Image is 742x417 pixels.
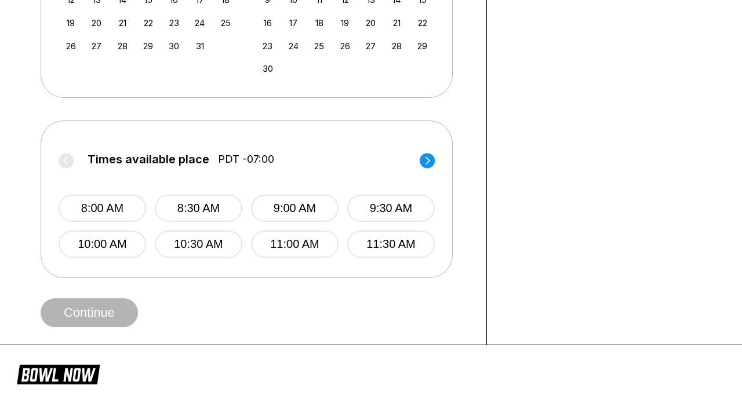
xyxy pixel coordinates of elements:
div: Choose Sunday, October 26th, 2025 [63,38,79,54]
button: 10:00 AM [59,231,146,258]
div: Choose Wednesday, October 29th, 2025 [140,38,156,54]
div: Choose Sunday, October 19th, 2025 [63,15,79,31]
div: Choose Sunday, November 16th, 2025 [260,15,275,31]
div: Choose Friday, November 21st, 2025 [389,15,405,31]
div: Choose Monday, November 24th, 2025 [286,38,301,54]
span: PDT -07:00 [218,153,274,166]
div: Choose Monday, November 17th, 2025 [286,15,301,31]
div: Choose Saturday, October 25th, 2025 [218,15,234,31]
div: Choose Friday, October 24th, 2025 [192,15,208,31]
div: Choose Saturday, November 29th, 2025 [414,38,430,54]
div: Choose Friday, November 28th, 2025 [389,38,405,54]
button: 9:30 AM [347,195,435,222]
div: Choose Tuesday, October 28th, 2025 [115,38,130,54]
button: 11:30 AM [347,231,435,258]
div: Choose Sunday, November 30th, 2025 [260,61,275,76]
div: Choose Tuesday, October 21st, 2025 [115,15,130,31]
div: Choose Saturday, November 22nd, 2025 [414,15,430,31]
div: Choose Monday, October 27th, 2025 [89,38,104,54]
button: 9:00 AM [251,195,339,222]
div: Choose Tuesday, November 25th, 2025 [311,38,327,54]
div: Choose Monday, October 20th, 2025 [89,15,104,31]
div: Choose Thursday, October 30th, 2025 [166,38,182,54]
div: Choose Thursday, November 27th, 2025 [363,38,379,54]
div: Choose Thursday, November 20th, 2025 [363,15,379,31]
div: Choose Thursday, October 23rd, 2025 [166,15,182,31]
div: Choose Tuesday, November 18th, 2025 [311,15,327,31]
div: Choose Wednesday, November 19th, 2025 [337,15,353,31]
div: Choose Wednesday, November 26th, 2025 [337,38,353,54]
button: 8:30 AM [155,195,242,222]
button: 10:30 AM [155,231,242,258]
button: 11:00 AM [251,231,339,258]
div: Choose Friday, October 31st, 2025 [192,38,208,54]
div: Choose Sunday, November 23rd, 2025 [260,38,275,54]
span: Times available place [88,153,209,166]
button: 8:00 AM [59,195,146,222]
div: Choose Wednesday, October 22nd, 2025 [140,15,156,31]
